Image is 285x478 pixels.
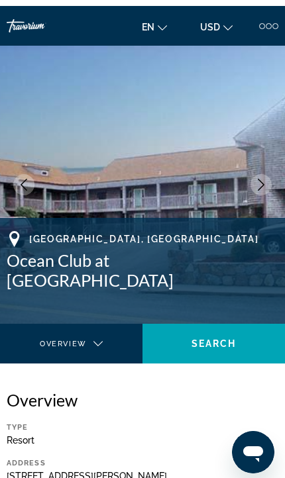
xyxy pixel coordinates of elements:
iframe: Button to launch messaging window [232,425,274,467]
h2: Overview [7,384,278,404]
div: Type [7,417,245,426]
span: en [142,16,154,26]
span: Search [192,332,237,343]
button: Next image [251,168,272,189]
button: Search [142,318,285,358]
h1: Ocean Club at [GEOGRAPHIC_DATA] [7,244,278,284]
button: Change currency [194,11,239,30]
span: USD [200,16,220,26]
span: [GEOGRAPHIC_DATA], [GEOGRAPHIC_DATA] [29,228,258,238]
button: Change language [135,11,174,30]
button: Previous image [13,168,34,189]
div: Resort [7,429,278,440]
div: Address [7,453,245,461]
